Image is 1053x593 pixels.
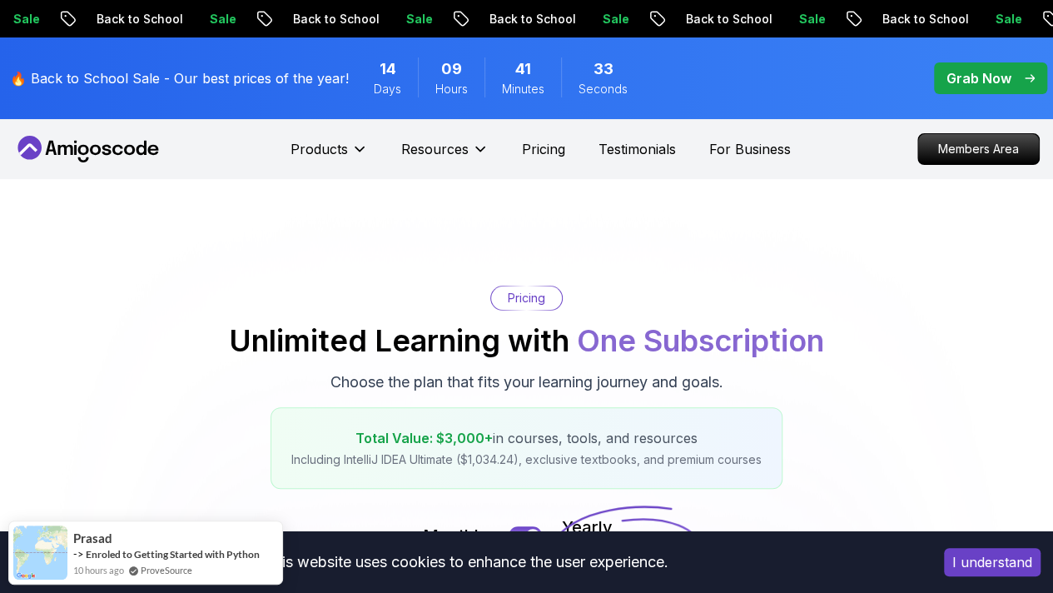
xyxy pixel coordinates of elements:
div: This website uses cookies to enhance the user experience. [12,544,919,581]
p: Back to School [264,11,377,27]
p: Back to School [853,11,966,27]
a: Members Area [917,133,1040,165]
p: Monthly [423,524,489,547]
span: -> [73,547,84,561]
a: Testimonials [599,139,676,159]
a: Enroled to Getting Started with Python [86,548,260,561]
p: Sale [574,11,627,27]
p: Back to School [460,11,574,27]
span: 14 Days [380,57,396,81]
p: Including IntelliJ IDEA Ultimate ($1,034.24), exclusive textbooks, and premium courses [291,451,762,468]
span: 33 Seconds [594,57,613,81]
p: Back to School [67,11,181,27]
button: Resources [401,139,489,172]
span: Hours [435,81,468,97]
p: Resources [401,139,469,159]
span: Total Value: $3,000+ [355,430,493,446]
p: Members Area [918,134,1039,164]
p: Sale [770,11,823,27]
span: Minutes [502,81,544,97]
span: One Subscription [577,322,824,359]
p: Products [291,139,348,159]
a: ProveSource [141,563,192,577]
button: Products [291,139,368,172]
p: Back to School [657,11,770,27]
span: 41 Minutes [515,57,531,81]
span: Days [374,81,401,97]
p: Choose the plan that fits your learning journey and goals. [330,371,723,394]
p: Grab Now [946,68,1011,88]
img: provesource social proof notification image [13,526,67,580]
span: Prasad [73,531,112,546]
span: Seconds [579,81,628,97]
h2: Unlimited Learning with [229,324,824,357]
a: For Business [709,139,791,159]
p: 🔥 Back to School Sale - Our best prices of the year! [10,68,349,88]
button: Accept cookies [944,548,1041,576]
p: Pricing [508,290,545,306]
p: Sale [181,11,234,27]
span: 10 hours ago [73,563,124,577]
p: Sale [377,11,430,27]
a: Pricing [522,139,565,159]
p: in courses, tools, and resources [291,428,762,448]
p: Sale [966,11,1020,27]
span: 9 Hours [441,57,462,81]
